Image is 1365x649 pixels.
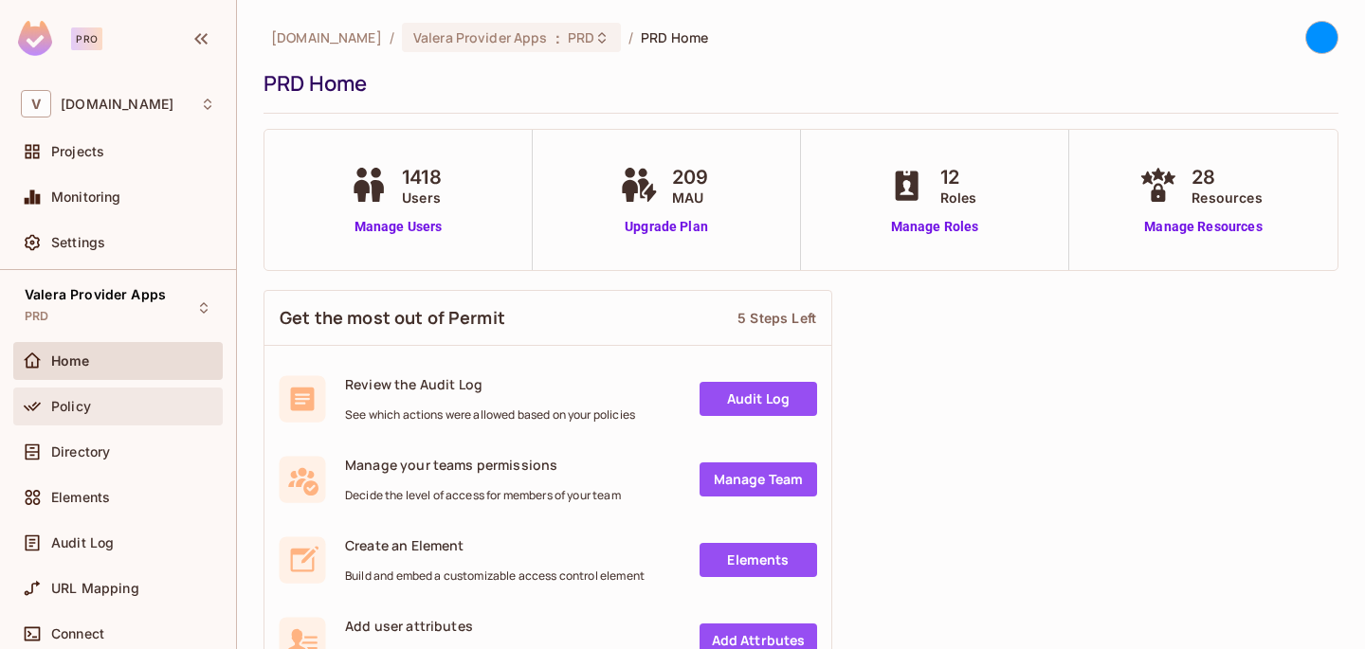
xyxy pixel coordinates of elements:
span: Audit Log [51,535,114,550]
span: Review the Audit Log [345,375,635,393]
span: PRD Home [641,28,708,46]
span: 1418 [402,163,442,191]
img: SReyMgAAAABJRU5ErkJggg== [18,21,52,56]
span: Build and embed a customizable access control element [345,568,645,584]
span: Valera Provider Apps [413,28,548,46]
span: Get the most out of Permit [280,306,505,330]
a: Manage Roles [883,217,987,237]
div: Pro [71,27,102,50]
a: Elements [700,543,817,577]
span: V [21,90,51,117]
span: Add user attributes [345,617,637,635]
div: 5 Steps Left [737,309,816,327]
a: Manage Users [345,217,451,237]
span: Projects [51,144,104,159]
span: Valera Provider Apps [25,287,166,302]
span: Monitoring [51,189,121,205]
span: Workspace: valerahealth.com [61,97,173,112]
li: / [390,28,394,46]
span: 12 [940,163,977,191]
span: Manage your teams permissions [345,456,621,474]
span: See which actions were allowed based on your policies [345,407,635,423]
div: PRD Home [264,69,1329,98]
span: URL Mapping [51,581,139,596]
span: Policy [51,399,91,414]
span: : [555,30,561,45]
span: Decide the level of access for members of your team [345,488,621,503]
li: / [628,28,633,46]
span: Directory [51,444,110,460]
a: Upgrade Plan [615,217,718,237]
span: Users [402,188,442,207]
span: PRD [568,28,594,46]
span: Roles [940,188,977,207]
span: Elements [51,490,110,505]
a: Manage Resources [1135,217,1271,237]
span: Home [51,353,90,369]
a: Manage Team [700,462,817,496]
span: 209 [672,163,708,191]
span: PRD [25,309,48,324]
a: Audit Log [700,382,817,416]
span: Connect [51,626,104,641]
span: MAU [672,188,708,207]
span: Resources [1192,188,1262,207]
span: Create an Element [345,536,645,554]
span: Settings [51,235,105,250]
span: 28 [1192,163,1262,191]
span: the active workspace [271,28,382,46]
img: Leanna Escobar [1306,22,1338,53]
